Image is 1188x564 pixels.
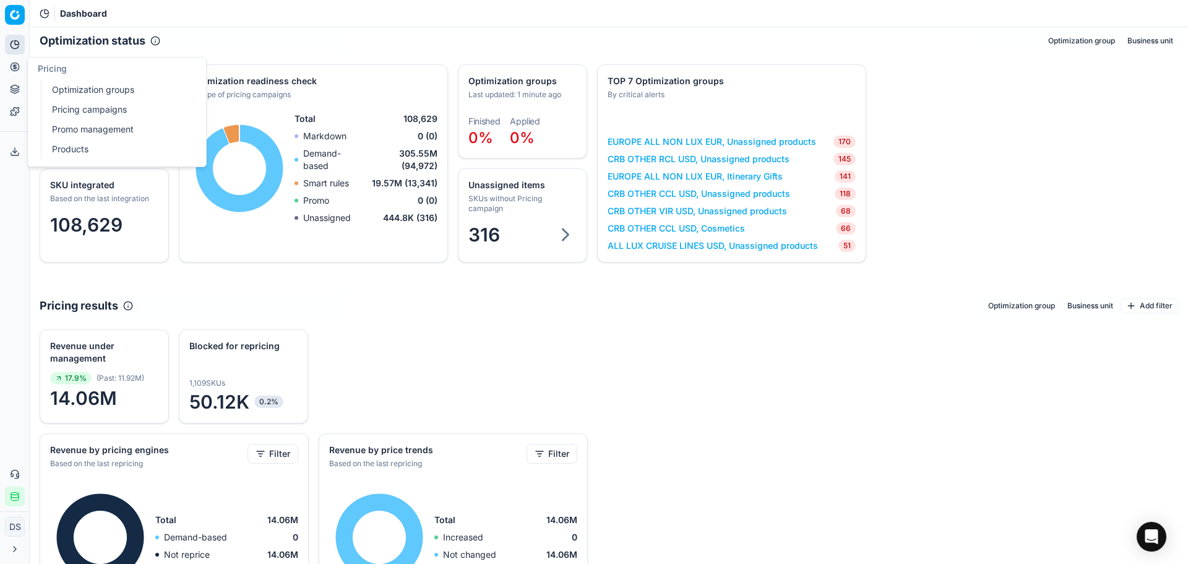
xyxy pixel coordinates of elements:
[468,75,574,87] div: Optimization groups
[303,212,351,224] p: Unassigned
[434,514,455,526] span: Total
[546,514,577,526] span: 14.06M
[983,298,1060,313] button: Optimization group
[372,177,437,189] span: 19.57M (13,341)
[50,214,123,236] span: 108,629
[835,170,856,183] span: 141
[403,113,437,125] span: 108,629
[418,194,437,207] span: 0 (0)
[608,90,853,100] div: By critical alerts
[303,177,349,189] p: Smart rules
[60,7,107,20] span: Dashboard
[443,531,483,544] p: Increased
[468,223,500,246] span: 316
[527,444,577,464] button: Filter
[1062,298,1118,313] button: Business unit
[189,75,435,87] div: Optimization readiness check
[468,194,574,214] div: SKUs without Pricing campaign
[189,391,298,413] span: 50.12K
[38,63,67,74] span: Pricing
[833,153,856,165] span: 145
[50,372,92,384] span: 17.9%
[510,117,540,126] dt: Applied
[383,212,437,224] span: 444.8K (316)
[189,340,295,352] div: Blocked for repricing
[164,549,210,561] p: Not reprice
[468,90,574,100] div: Last updated: 1 minute ago
[267,549,298,561] span: 14.06M
[189,90,435,100] div: By type of pricing campaigns
[608,188,790,200] a: CRB OTHER CCL USD, Unassigned products
[835,188,856,200] span: 118
[364,147,437,172] span: 305.55M (94,972)
[40,32,145,50] h2: Optimization status
[254,396,283,408] span: 0.2%
[329,459,524,469] div: Based on the last repricing
[608,136,816,148] a: EUROPE ALL NON LUX EUR, Unassigned products
[303,130,346,142] p: Markdown
[510,129,535,147] span: 0%
[293,531,298,544] span: 0
[155,514,176,526] span: Total
[47,121,191,138] a: Promo management
[329,444,524,456] div: Revenue by price trends
[6,518,24,536] span: DS
[608,153,790,165] a: CRB OTHER RCL USD, Unassigned products
[295,113,316,125] span: Total
[1137,522,1166,552] div: Open Intercom Messenger
[608,205,787,217] a: CRB OTHER VIR USD, Unassigned products
[418,130,437,142] span: 0 (0)
[608,170,783,183] a: EUROPE ALL NON LUX EUR, Itinerary Gifts
[60,7,107,20] nav: breadcrumb
[1122,33,1178,48] button: Business unit
[1121,298,1178,313] button: Add filter
[50,387,158,409] span: 14.06M
[838,240,856,252] span: 51
[47,81,191,98] a: Optimization groups
[572,531,577,544] span: 0
[836,205,856,217] span: 68
[303,147,363,172] p: Demand-based
[468,117,500,126] dt: Finished
[97,373,144,383] span: ( Past : 11.92M )
[47,141,191,158] a: Products
[608,240,818,252] a: ALL LUX CRUISE LINES USD, Unassigned products
[50,179,156,191] div: SKU integrated
[608,222,745,235] a: CRB OTHER CCL USD, Cosmetics
[836,222,856,235] span: 66
[468,129,493,147] span: 0%
[50,340,156,365] div: Revenue under management
[468,179,574,191] div: Unassigned items
[50,459,245,469] div: Based on the last repricing
[47,101,191,118] a: Pricing campaigns
[546,549,577,561] span: 14.06M
[164,531,227,544] p: Demand-based
[189,378,225,388] span: 1,109 SKUs
[833,136,856,148] span: 170
[247,444,298,464] button: Filter
[50,444,245,456] div: Revenue by pricing engines
[5,517,25,537] button: DS
[608,75,853,87] div: TOP 7 Optimization groups
[303,194,329,207] p: Promo
[443,549,496,561] p: Not changed
[40,297,118,315] h2: Pricing results
[50,194,156,204] div: Based on the last integration
[267,514,298,526] span: 14.06M
[1043,33,1120,48] button: Optimization group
